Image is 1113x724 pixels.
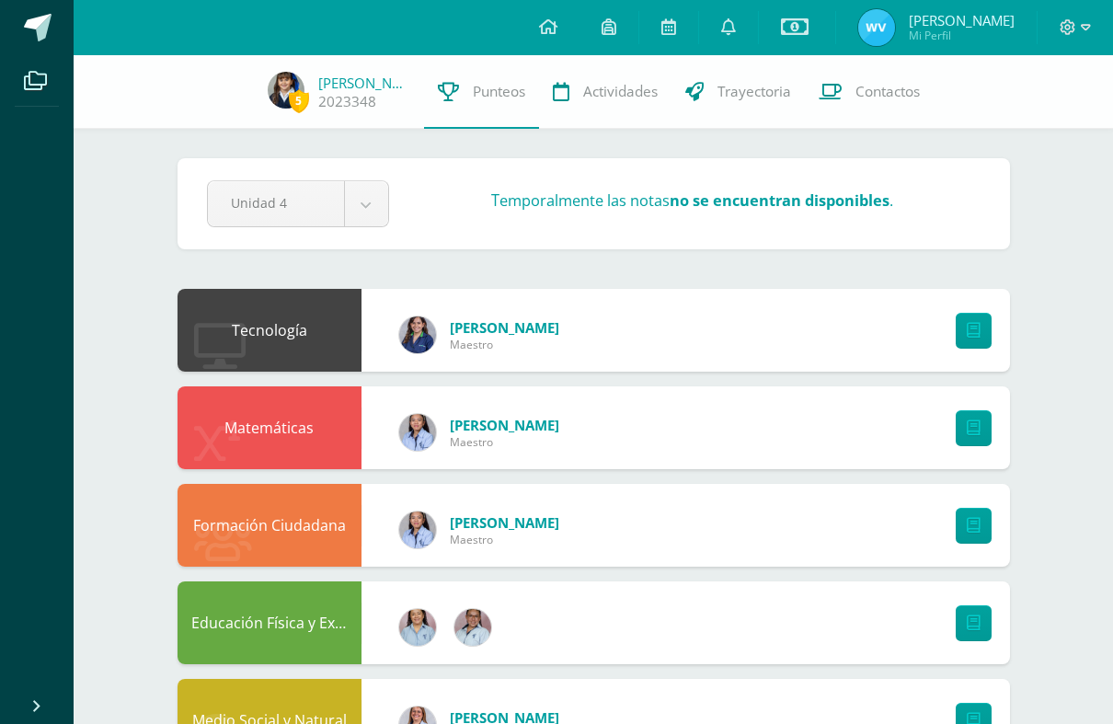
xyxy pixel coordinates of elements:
[450,513,559,532] span: [PERSON_NAME]
[178,289,361,372] div: Tecnología
[178,484,361,567] div: Formación Ciudadana
[399,609,436,646] img: dc674997e74fffa5930a5c3b490745a5.png
[671,55,805,129] a: Trayectoria
[450,532,559,547] span: Maestro
[858,9,895,46] img: b2834ef995da207896c84dabb5db5310.png
[450,416,559,434] span: [PERSON_NAME]
[399,511,436,548] img: cd70970ff989681eb4d9716f04c67d2c.png
[424,55,539,129] a: Punteos
[268,72,304,109] img: edf3abe7ec690bf42f05c0860ca78fea.png
[805,55,934,129] a: Contactos
[583,82,658,101] span: Actividades
[491,190,893,211] h3: Temporalmente las notas .
[670,190,889,211] strong: no se encuentran disponibles
[399,414,436,451] img: cd70970ff989681eb4d9716f04c67d2c.png
[318,92,376,111] a: 2023348
[178,581,361,664] div: Educación Física y Expresión Corporal
[717,82,791,101] span: Trayectoria
[909,11,1015,29] span: [PERSON_NAME]
[399,316,436,353] img: b0665736e873a557294c510bd695d656.png
[178,386,361,469] div: Matemáticas
[450,318,559,337] span: [PERSON_NAME]
[450,337,559,352] span: Maestro
[855,82,920,101] span: Contactos
[208,181,388,226] a: Unidad 4
[473,82,525,101] span: Punteos
[450,434,559,450] span: Maestro
[318,74,410,92] a: [PERSON_NAME]
[539,55,671,129] a: Actividades
[231,181,321,224] span: Unidad 4
[909,28,1015,43] span: Mi Perfil
[289,89,309,112] span: 5
[454,609,491,646] img: 913d032c62bf5869bb5737361d3f627b.png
